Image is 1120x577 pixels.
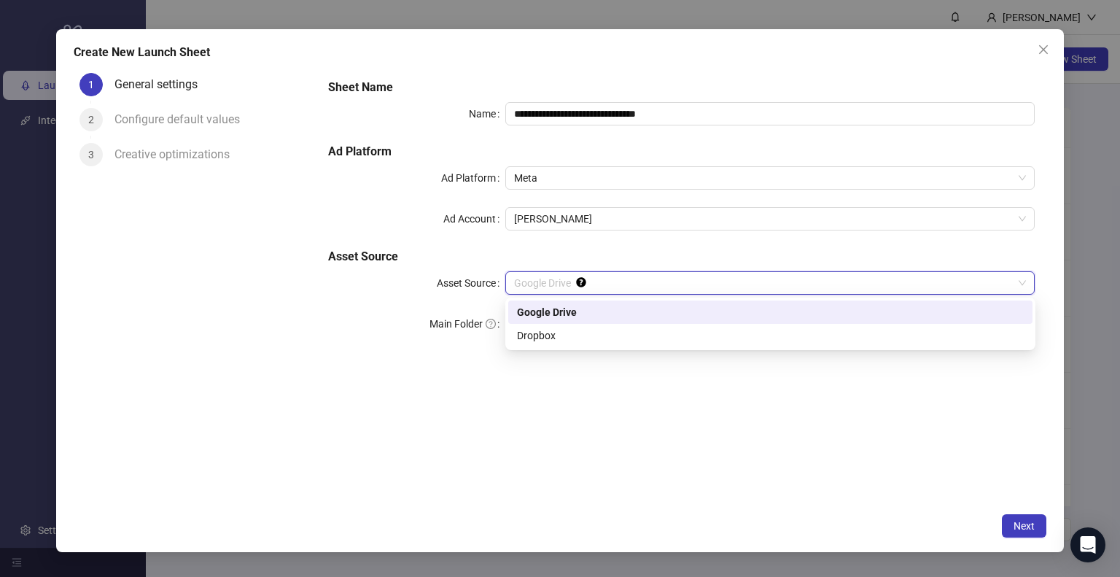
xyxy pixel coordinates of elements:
span: close [1038,44,1049,55]
h5: Sheet Name [328,79,1035,96]
label: Name [469,102,505,125]
div: Create New Launch Sheet [74,44,1046,61]
span: Google Drive [514,272,1027,294]
div: Open Intercom Messenger [1070,527,1105,562]
span: Meta [514,167,1027,189]
span: 2 [88,114,94,125]
button: Next [1002,514,1046,538]
div: Tooltip anchor [575,276,588,289]
span: 3 [88,149,94,160]
div: General settings [114,73,209,96]
label: Ad Platform [441,166,505,190]
div: Google Drive [517,304,1024,320]
span: 1 [88,79,94,90]
div: Dropbox [508,324,1032,347]
input: Name [505,102,1035,125]
span: question-circle [486,319,496,329]
div: Google Drive [508,301,1032,324]
h5: Asset Source [328,248,1035,266]
span: Simon Pearce [514,208,1027,230]
span: Next [1014,520,1035,532]
div: Dropbox [517,328,1024,344]
label: Ad Account [443,207,505,231]
div: Creative optimizations [114,143,241,166]
label: Main Folder [429,312,505,336]
button: Close [1032,38,1055,61]
h5: Ad Platform [328,143,1035,160]
div: Configure default values [114,108,252,131]
label: Asset Source [437,271,505,295]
